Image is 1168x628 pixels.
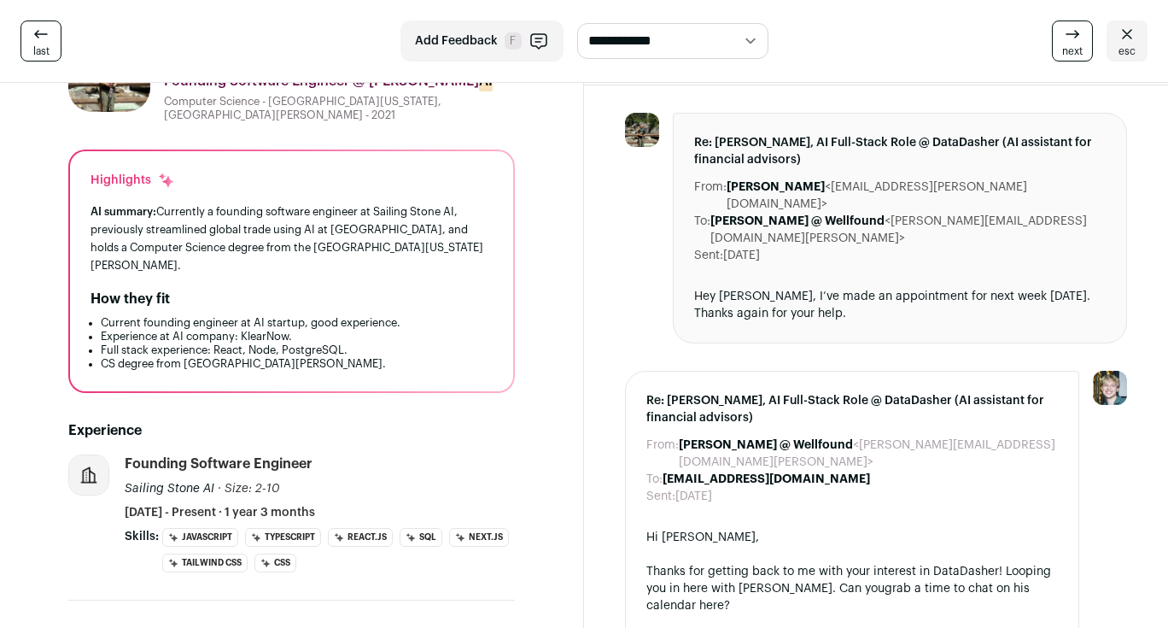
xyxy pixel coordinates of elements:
[694,134,1106,168] span: Re: [PERSON_NAME], AI Full-Stack Role @ DataDasher (AI assistant for financial advisors)
[727,179,1106,213] dd: <[EMAIL_ADDRESS][PERSON_NAME][DOMAIN_NAME]>
[254,554,296,572] li: CSS
[400,528,442,547] li: SQL
[162,554,248,572] li: Tailwind CSS
[101,357,493,371] li: CS degree from [GEOGRAPHIC_DATA][PERSON_NAME].
[710,215,885,227] b: [PERSON_NAME] @ Wellfound
[679,437,1058,471] dd: <[PERSON_NAME][EMAIL_ADDRESS][DOMAIN_NAME][PERSON_NAME]>
[625,113,659,147] img: acb7145cee723cd80c46c0637e8cc536eb1ba2c0e7ae56896b618d02ead410b5.jpg
[710,213,1106,247] dd: <[PERSON_NAME][EMAIL_ADDRESS][DOMAIN_NAME][PERSON_NAME]>
[328,528,393,547] li: React.js
[694,247,723,264] dt: Sent:
[125,504,315,521] span: [DATE] - Present · 1 year 3 months
[646,392,1058,426] span: Re: [PERSON_NAME], AI Full-Stack Role @ DataDasher (AI assistant for financial advisors)
[91,172,175,189] div: Highlights
[1107,21,1148,62] a: esc
[101,316,493,330] li: Current founding engineer at AI startup, good experience.
[400,21,564,62] button: Add Feedback F
[91,289,170,309] h2: How they fit
[91,206,156,217] span: AI summary:
[675,488,712,505] dd: [DATE]
[694,213,710,247] dt: To:
[218,483,280,495] span: · Size: 2-10
[646,488,675,505] dt: Sent:
[1118,44,1136,58] span: esc
[646,529,1058,546] div: Hi [PERSON_NAME],
[505,32,522,50] span: F
[33,44,50,58] span: last
[69,455,108,495] img: company-logo-placeholder-414d4e2ec0e2ddebbe968bf319fdfe5acfe0c9b87f798d344e800bc9a89632a0.png
[415,32,498,50] span: Add Feedback
[125,528,159,545] span: Skills:
[162,528,238,547] li: JavaScript
[101,343,493,357] li: Full stack experience: React, Node, PostgreSQL.
[723,247,760,264] dd: [DATE]
[663,473,870,485] b: [EMAIL_ADDRESS][DOMAIN_NAME]
[101,330,493,343] li: Experience at AI company: KlearNow.
[125,455,312,473] div: Founding Software Engineer
[1052,21,1093,62] a: next
[1062,44,1083,58] span: next
[646,437,679,471] dt: From:
[20,21,61,62] a: last
[245,528,321,547] li: TypeScript
[1093,371,1127,405] img: 6494470-medium_jpg
[449,528,509,547] li: Next.js
[68,420,515,441] h2: Experience
[679,439,853,451] b: [PERSON_NAME] @ Wellfound
[164,95,515,122] div: Computer Science - [GEOGRAPHIC_DATA][US_STATE], [GEOGRAPHIC_DATA][PERSON_NAME] - 2021
[125,483,214,495] span: Sailing Stone AI
[694,179,727,213] dt: From:
[694,288,1106,322] div: Hey [PERSON_NAME], I’ve made an appointment for next week [DATE]. Thanks again for your help.
[727,181,825,193] b: [PERSON_NAME]
[91,202,493,275] div: Currently a founding software engineer at Sailing Stone AI, previously streamlined global trade u...
[646,563,1058,614] div: Thanks for getting back to me with your interest in DataDasher! Looping you in here with [PERSON_...
[646,471,663,488] dt: To:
